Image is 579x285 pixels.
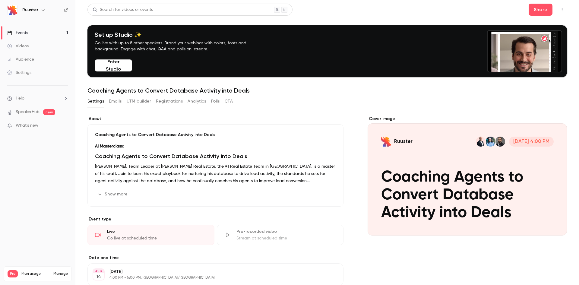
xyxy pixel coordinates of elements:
[96,274,101,280] p: 14
[87,97,104,106] button: Settings
[87,87,567,94] h1: Coaching Agents to Convert Database Activity into Deals
[8,5,17,15] img: Ruuster
[7,30,28,36] div: Events
[8,270,18,277] span: Pro
[22,7,38,13] h6: Ruuster
[109,97,122,106] button: Emails
[95,59,132,71] button: Enter Studio
[16,109,40,115] a: SpeakerHub
[109,269,312,275] p: [DATE]
[7,43,29,49] div: Videos
[7,70,31,76] div: Settings
[156,97,183,106] button: Registrations
[188,97,206,106] button: Analytics
[21,271,50,276] span: Plan usage
[7,56,34,62] div: Audience
[87,216,343,222] p: Event type
[93,269,104,273] div: AUG
[87,255,343,261] label: Date and time
[127,97,151,106] button: UTM builder
[217,225,344,245] div: Pre-recorded videoStream at scheduled time
[109,275,312,280] p: 4:00 PM - 5:00 PM, [GEOGRAPHIC_DATA]/[GEOGRAPHIC_DATA]
[7,95,68,102] li: help-dropdown-opener
[95,132,336,138] p: Coaching Agents to Convert Database Activity into Deals
[95,31,261,38] h4: Set up Studio ✨
[87,116,343,122] label: About
[53,271,68,276] a: Manage
[236,229,336,235] div: Pre-recorded video
[95,153,247,160] strong: Coaching Agents to Convert Database Activity into Deals
[211,97,220,106] button: Polls
[16,122,38,129] span: What's new
[95,163,336,185] p: [PERSON_NAME], Team Leader at [PERSON_NAME] Real Estate, the #1 Real Estate Team in [GEOGRAPHIC_D...
[107,229,207,235] div: Live
[368,116,567,236] section: Cover image
[368,116,567,122] label: Cover image
[107,235,207,241] div: Go live at scheduled time
[95,40,261,52] p: Go live with up to 8 other speakers. Brand your webinar with colors, fonts and background. Engage...
[236,235,336,241] div: Stream at scheduled time
[225,97,233,106] button: CTA
[529,4,552,16] button: Share
[93,7,153,13] div: Search for videos or events
[95,189,131,199] button: Show more
[61,123,68,128] iframe: Noticeable Trigger
[87,225,214,245] div: LiveGo live at scheduled time
[16,95,24,102] span: Help
[43,109,55,115] span: new
[95,144,124,148] strong: AI Masterclass:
